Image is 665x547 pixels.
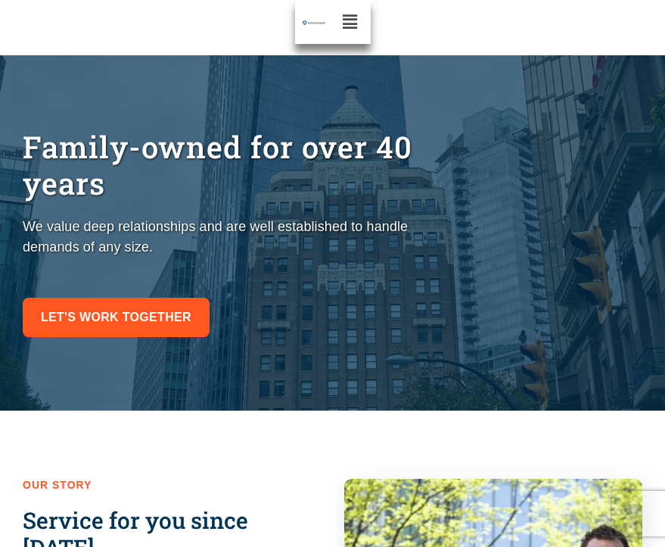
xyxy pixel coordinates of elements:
h1: Family-owned for over 40 years [23,129,452,202]
div: Menu Toggle [340,8,363,36]
p: We value deep relationships and are well established to handle demands of any size. [23,217,452,258]
a: Let's work together [23,298,210,337]
h2: Our Story [23,479,322,492]
span: Let's work together [41,307,191,328]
